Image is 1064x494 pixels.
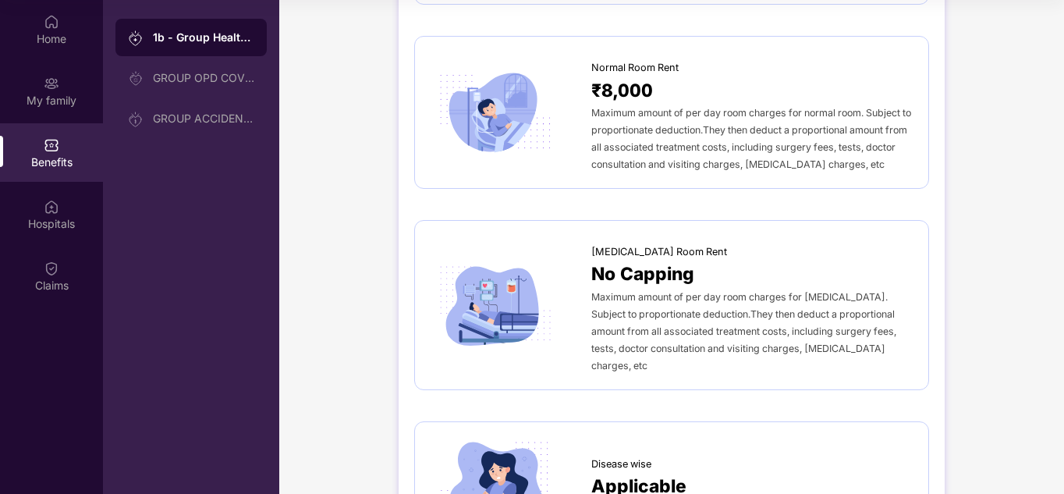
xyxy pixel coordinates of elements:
[591,60,679,76] span: Normal Room Rent
[44,199,59,215] img: svg+xml;base64,PHN2ZyBpZD0iSG9zcGl0YWxzIiB4bWxucz0iaHR0cDovL3d3dy53My5vcmcvMjAwMC9zdmciIHdpZHRoPS...
[591,76,653,105] span: ₹8,000
[128,112,144,127] img: svg+xml;base64,PHN2ZyB3aWR0aD0iMjAiIGhlaWdodD0iMjAiIHZpZXdCb3g9IjAgMCAyMCAyMCIgZmlsbD0ibm9uZSIgeG...
[153,72,254,84] div: GROUP OPD COVER
[591,107,911,170] span: Maximum amount of per day room charges for normal room. Subject to proportionate deduction.They t...
[44,261,59,276] img: svg+xml;base64,PHN2ZyBpZD0iQ2xhaW0iIHhtbG5zPSJodHRwOi8vd3d3LnczLm9yZy8yMDAwL3N2ZyIgd2lkdGg9IjIwIi...
[128,30,144,46] img: svg+xml;base64,PHN2ZyB3aWR0aD0iMjAiIGhlaWdodD0iMjAiIHZpZXdCb3g9IjAgMCAyMCAyMCIgZmlsbD0ibm9uZSIgeG...
[591,244,727,260] span: [MEDICAL_DATA] Room Rent
[431,68,560,158] img: icon
[44,137,59,153] img: svg+xml;base64,PHN2ZyBpZD0iQmVuZWZpdHMiIHhtbG5zPSJodHRwOi8vd3d3LnczLm9yZy8yMDAwL3N2ZyIgd2lkdGg9Ij...
[44,76,59,91] img: svg+xml;base64,PHN2ZyB3aWR0aD0iMjAiIGhlaWdodD0iMjAiIHZpZXdCb3g9IjAgMCAyMCAyMCIgZmlsbD0ibm9uZSIgeG...
[591,260,694,288] span: No Capping
[591,291,896,371] span: Maximum amount of per day room charges for [MEDICAL_DATA]. Subject to proportionate deduction.The...
[591,457,651,472] span: Disease wise
[153,30,254,45] div: 1b - Group Health Insurance
[44,14,59,30] img: svg+xml;base64,PHN2ZyBpZD0iSG9tZSIgeG1sbnM9Imh0dHA6Ly93d3cudzMub3JnLzIwMDAvc3ZnIiB3aWR0aD0iMjAiIG...
[431,261,560,350] img: icon
[128,71,144,87] img: svg+xml;base64,PHN2ZyB3aWR0aD0iMjAiIGhlaWdodD0iMjAiIHZpZXdCb3g9IjAgMCAyMCAyMCIgZmlsbD0ibm9uZSIgeG...
[153,112,254,125] div: GROUP ACCIDENTAL INSURANCE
